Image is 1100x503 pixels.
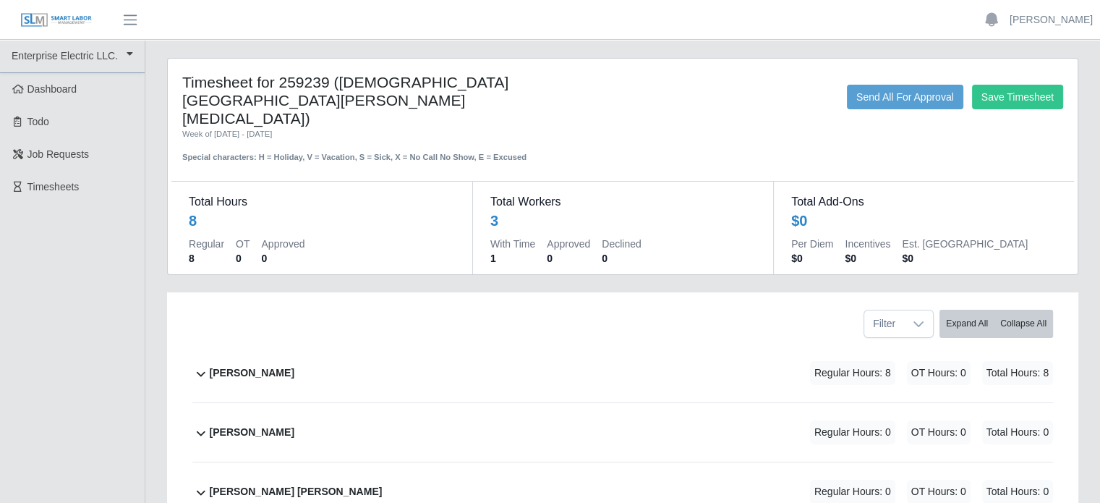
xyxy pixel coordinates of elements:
div: Special characters: H = Holiday, V = Vacation, S = Sick, X = No Call No Show, E = Excused [182,140,537,164]
button: [PERSON_NAME] Regular Hours: 0 OT Hours: 0 Total Hours: 0 [192,403,1053,462]
dt: Per Diem [791,237,833,251]
img: SLM Logo [20,12,93,28]
span: Filter [864,310,904,337]
span: Job Requests [27,148,90,160]
div: Week of [DATE] - [DATE] [182,128,537,140]
div: 8 [189,211,197,231]
div: 3 [490,211,498,231]
b: [PERSON_NAME] [PERSON_NAME] [210,484,383,499]
span: Total Hours: 8 [982,361,1053,385]
dt: Incentives [845,237,890,251]
span: Todo [27,116,49,127]
button: Send All For Approval [847,85,963,109]
dt: Total Add-Ons [791,193,1057,211]
span: Timesheets [27,181,80,193]
button: [PERSON_NAME] Regular Hours: 8 OT Hours: 0 Total Hours: 8 [192,344,1053,402]
button: Expand All [939,310,994,338]
dt: Est. [GEOGRAPHIC_DATA] [902,237,1028,251]
dd: $0 [902,251,1028,266]
dt: Declined [602,237,641,251]
dd: 0 [602,251,641,266]
span: OT Hours: 0 [907,361,971,385]
dd: $0 [845,251,890,266]
dt: Approved [261,237,304,251]
dt: OT [236,237,250,251]
span: OT Hours: 0 [907,420,971,444]
div: bulk actions [939,310,1053,338]
dd: 0 [261,251,304,266]
button: Save Timesheet [972,85,1063,109]
dt: Approved [547,237,590,251]
span: Total Hours: 0 [982,420,1053,444]
dd: 1 [490,251,535,266]
dd: 0 [236,251,250,266]
dd: 0 [547,251,590,266]
dt: Total Workers [490,193,756,211]
div: $0 [791,211,807,231]
dt: Regular [189,237,224,251]
h4: Timesheet for 259239 ([DEMOGRAPHIC_DATA][GEOGRAPHIC_DATA][PERSON_NAME][MEDICAL_DATA]) [182,73,537,128]
span: Regular Hours: 0 [810,420,895,444]
b: [PERSON_NAME] [210,425,294,440]
span: Dashboard [27,83,77,95]
dt: Total Hours [189,193,455,211]
dd: 8 [189,251,224,266]
dd: $0 [791,251,833,266]
dt: With Time [490,237,535,251]
a: [PERSON_NAME] [1010,12,1093,28]
b: [PERSON_NAME] [210,365,294,381]
span: Regular Hours: 8 [810,361,895,385]
button: Collapse All [994,310,1053,338]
